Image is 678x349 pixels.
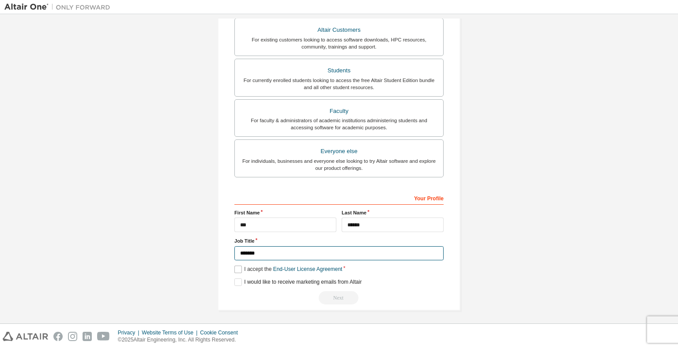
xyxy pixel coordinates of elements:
label: Last Name [342,209,444,216]
div: Students [240,64,438,77]
div: For existing customers looking to access software downloads, HPC resources, community, trainings ... [240,36,438,50]
div: Altair Customers [240,24,438,36]
img: youtube.svg [97,332,110,341]
label: I accept the [234,266,342,273]
a: End-User License Agreement [273,266,343,272]
p: © 2025 Altair Engineering, Inc. All Rights Reserved. [118,336,243,344]
img: Altair One [4,3,115,11]
div: For currently enrolled students looking to access the free Altair Student Edition bundle and all ... [240,77,438,91]
label: I would like to receive marketing emails from Altair [234,278,362,286]
div: Cookie Consent [200,329,243,336]
img: facebook.svg [53,332,63,341]
div: For individuals, businesses and everyone else looking to try Altair software and explore our prod... [240,158,438,172]
div: Faculty [240,105,438,117]
div: For faculty & administrators of academic institutions administering students and accessing softwa... [240,117,438,131]
img: linkedin.svg [83,332,92,341]
div: Read and acccept EULA to continue [234,291,444,304]
div: Privacy [118,329,142,336]
div: Everyone else [240,145,438,158]
label: First Name [234,209,336,216]
img: instagram.svg [68,332,77,341]
div: Your Profile [234,191,444,205]
label: Job Title [234,237,444,244]
img: altair_logo.svg [3,332,48,341]
div: Website Terms of Use [142,329,200,336]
